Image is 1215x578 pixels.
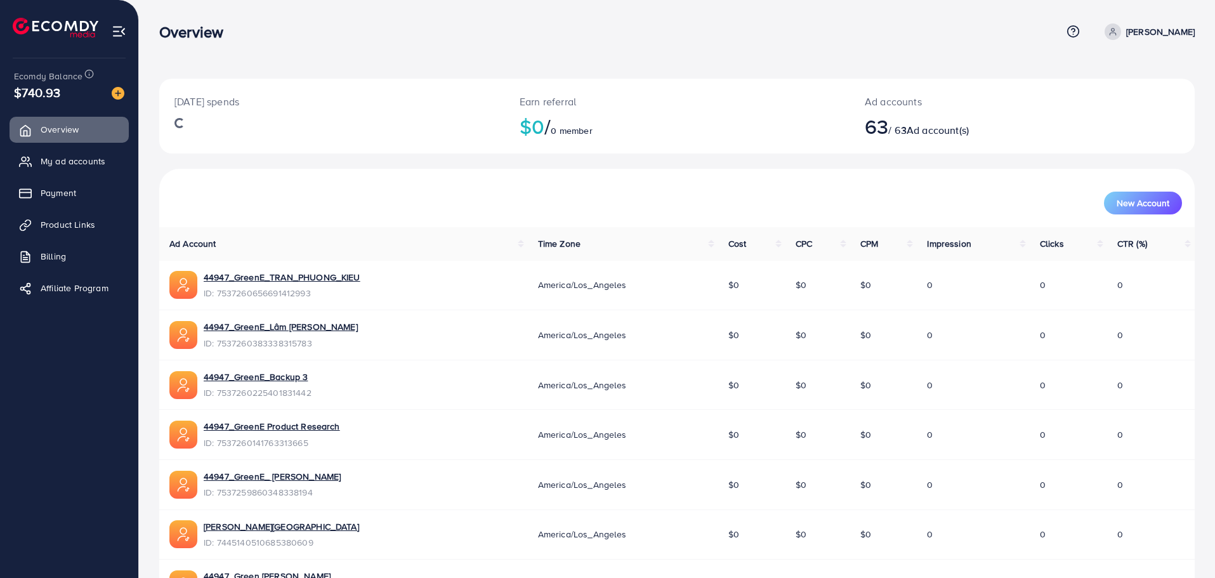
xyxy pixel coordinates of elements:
[860,478,871,491] span: $0
[927,478,933,491] span: 0
[1126,24,1195,39] p: [PERSON_NAME]
[112,87,124,100] img: image
[169,471,197,499] img: ic-ads-acc.e4c84228.svg
[204,520,359,533] a: [PERSON_NAME][GEOGRAPHIC_DATA]
[544,112,551,141] span: /
[796,279,806,291] span: $0
[1100,23,1195,40] a: [PERSON_NAME]
[1104,192,1182,214] button: New Account
[1040,478,1046,491] span: 0
[551,124,592,137] span: 0 member
[860,379,871,391] span: $0
[41,250,66,263] span: Billing
[204,420,340,433] a: 44947_GreenE Product Research
[1040,329,1046,341] span: 0
[204,337,358,350] span: ID: 7537260383338315783
[1117,237,1147,250] span: CTR (%)
[1040,379,1046,391] span: 0
[927,528,933,541] span: 0
[1040,428,1046,441] span: 0
[1040,528,1046,541] span: 0
[41,218,95,231] span: Product Links
[204,287,360,299] span: ID: 7537260656691412993
[169,520,197,548] img: ic-ads-acc.e4c84228.svg
[520,94,834,109] p: Earn referral
[538,329,627,341] span: America/Los_Angeles
[204,320,358,333] a: 44947_GreenE_Lâm [PERSON_NAME]
[927,379,933,391] span: 0
[860,428,871,441] span: $0
[860,329,871,341] span: $0
[538,279,627,291] span: America/Los_Angeles
[865,94,1093,109] p: Ad accounts
[41,123,79,136] span: Overview
[728,329,739,341] span: $0
[1117,528,1123,541] span: 0
[927,428,933,441] span: 0
[1117,379,1123,391] span: 0
[865,114,1093,138] h2: / 63
[41,282,108,294] span: Affiliate Program
[159,23,233,41] h3: Overview
[865,112,888,141] span: 63
[538,528,627,541] span: America/Los_Angeles
[169,421,197,449] img: ic-ads-acc.e4c84228.svg
[927,237,971,250] span: Impression
[538,478,627,491] span: America/Los_Angeles
[1117,329,1123,341] span: 0
[14,70,82,82] span: Ecomdy Balance
[169,371,197,399] img: ic-ads-acc.e4c84228.svg
[10,180,129,206] a: Payment
[169,271,197,299] img: ic-ads-acc.e4c84228.svg
[169,237,216,250] span: Ad Account
[1117,428,1123,441] span: 0
[728,237,747,250] span: Cost
[41,187,76,199] span: Payment
[860,528,871,541] span: $0
[927,279,933,291] span: 0
[204,371,308,383] a: 44947_GreenE_Backup 3
[112,24,126,39] img: menu
[538,237,581,250] span: Time Zone
[796,379,806,391] span: $0
[204,470,341,483] a: 44947_GreenE_ [PERSON_NAME]
[13,18,98,37] img: logo
[10,148,129,174] a: My ad accounts
[204,271,360,284] a: 44947_GreenE_TRAN_PHUONG_KIEU
[520,114,834,138] h2: $0
[796,329,806,341] span: $0
[41,155,105,167] span: My ad accounts
[927,329,933,341] span: 0
[860,279,871,291] span: $0
[14,83,60,102] span: $740.93
[538,428,627,441] span: America/Los_Angeles
[169,321,197,349] img: ic-ads-acc.e4c84228.svg
[174,94,489,109] p: [DATE] spends
[204,386,312,399] span: ID: 7537260225401831442
[728,428,739,441] span: $0
[796,237,812,250] span: CPC
[204,486,341,499] span: ID: 7537259860348338194
[1117,478,1123,491] span: 0
[728,379,739,391] span: $0
[538,379,627,391] span: America/Los_Angeles
[860,237,878,250] span: CPM
[796,478,806,491] span: $0
[728,528,739,541] span: $0
[10,275,129,301] a: Affiliate Program
[1117,199,1169,207] span: New Account
[1040,279,1046,291] span: 0
[796,528,806,541] span: $0
[204,536,359,549] span: ID: 7445140510685380609
[796,428,806,441] span: $0
[728,478,739,491] span: $0
[1117,279,1123,291] span: 0
[10,244,129,269] a: Billing
[10,117,129,142] a: Overview
[204,437,340,449] span: ID: 7537260141763313665
[1040,237,1064,250] span: Clicks
[10,212,129,237] a: Product Links
[728,279,739,291] span: $0
[907,123,969,137] span: Ad account(s)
